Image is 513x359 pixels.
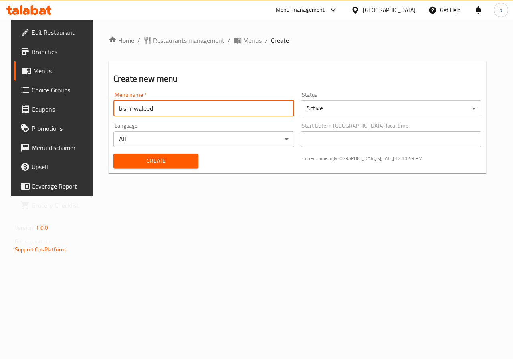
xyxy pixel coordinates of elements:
li: / [137,36,140,45]
a: Choice Groups [14,80,97,100]
div: All [113,131,294,147]
button: Create [113,154,198,168]
div: Active [301,100,481,116]
span: b [499,6,502,14]
a: Grocery Checklist [14,196,97,215]
input: Please enter Menu name [113,100,294,116]
span: Branches [32,47,90,56]
a: Menu disclaimer [14,138,97,157]
a: Support.OpsPlatform [15,244,66,255]
span: Menu disclaimer [32,143,90,152]
a: Coupons [14,100,97,119]
h2: Create new menu [113,73,481,85]
a: Edit Restaurant [14,23,97,42]
a: Home [109,36,134,45]
span: Menus [243,36,262,45]
span: Create [120,156,192,166]
span: Get support on: [15,236,52,247]
a: Restaurants management [143,36,224,45]
span: Grocery Checklist [32,201,90,210]
div: Menu-management [276,5,325,15]
span: Promotions [32,124,90,133]
span: Restaurants management [153,36,224,45]
li: / [265,36,268,45]
span: Create [271,36,289,45]
span: 1.0.0 [36,223,48,233]
span: Version: [15,223,34,233]
nav: breadcrumb [109,36,486,45]
p: Current time in [GEOGRAPHIC_DATA] is [DATE] 12:11:59 PM [302,155,481,162]
span: Edit Restaurant [32,28,90,37]
span: Choice Groups [32,85,90,95]
span: Upsell [32,162,90,172]
a: Upsell [14,157,97,176]
span: Coupons [32,104,90,114]
a: Coverage Report [14,176,97,196]
a: Menus [234,36,262,45]
li: / [228,36,230,45]
span: Menus [33,66,90,76]
a: Promotions [14,119,97,138]
div: [GEOGRAPHIC_DATA] [363,6,416,14]
span: Coverage Report [32,181,90,191]
a: Menus [14,61,97,80]
a: Branches [14,42,97,61]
